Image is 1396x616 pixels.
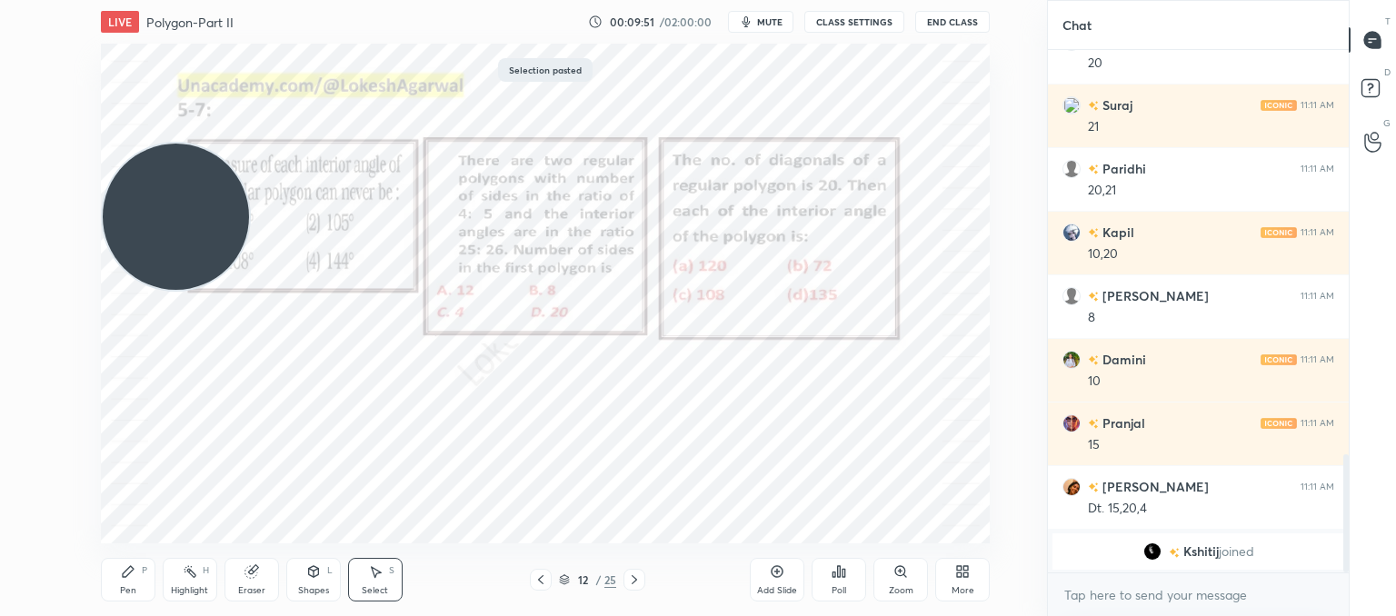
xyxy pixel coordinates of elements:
[1301,164,1334,174] div: 11:11 AM
[1088,309,1334,327] div: 8
[1088,118,1334,136] div: 21
[1062,224,1081,242] img: 3
[1088,228,1099,238] img: no-rating-badge.077c3623.svg
[1261,100,1297,111] img: iconic-light.a09c19a4.png
[509,65,582,75] p: Selection pasted
[1099,95,1132,114] h6: Suraj
[573,574,592,585] div: 12
[804,11,904,33] button: CLASS SETTINGS
[915,11,990,33] button: End Class
[1384,65,1391,79] p: D
[1301,100,1334,111] div: 11:11 AM
[101,11,139,33] div: LIVE
[238,586,265,595] div: Eraser
[952,586,974,595] div: More
[595,574,601,585] div: /
[832,586,846,595] div: Poll
[1088,355,1099,365] img: no-rating-badge.077c3623.svg
[389,566,394,575] div: S
[1261,418,1297,429] img: iconic-light.a09c19a4.png
[1143,542,1162,561] img: a4bc6c195efc4ed98bff708276e33138.jpg
[1261,227,1297,238] img: iconic-light.a09c19a4.png
[1301,354,1334,365] div: 11:11 AM
[1301,291,1334,302] div: 11:11 AM
[1088,164,1099,174] img: no-rating-badge.077c3623.svg
[1261,354,1297,365] img: iconic-light.a09c19a4.png
[1062,351,1081,369] img: 0a80f69b7cda41e68bf6b43f382a7851.jpg
[1062,287,1081,305] img: default.png
[728,11,793,33] button: mute
[1062,478,1081,496] img: ccdbb4ed8eec4bc9807c8ce4e2d413cb.jpg
[1088,182,1334,200] div: 20,21
[1301,418,1334,429] div: 11:11 AM
[298,586,329,595] div: Shapes
[1385,15,1391,28] p: T
[1088,373,1334,391] div: 10
[146,14,234,31] h4: Polygon-Part II
[889,586,913,595] div: Zoom
[1062,414,1081,432] img: cacb0e3362e840ca88345d725a025cf8.jpg
[1088,292,1099,302] img: no-rating-badge.077c3623.svg
[1088,436,1334,454] div: 15
[1088,101,1099,111] img: no-rating-badge.077c3623.svg
[1099,286,1209,305] h6: [PERSON_NAME]
[1301,482,1334,492] div: 11:11 AM
[1048,1,1106,49] p: Chat
[362,586,388,595] div: Select
[327,566,333,575] div: L
[1088,500,1334,518] div: Dt. 15,20,4
[120,586,136,595] div: Pen
[1099,413,1145,432] h6: Pranjal
[1183,544,1219,559] span: Kshitij
[1099,350,1146,369] h6: Damini
[1099,223,1134,242] h6: Kapil
[757,15,783,28] span: mute
[203,566,209,575] div: H
[1088,482,1099,492] img: no-rating-badge.077c3623.svg
[1099,159,1146,178] h6: Paridhi
[1088,245,1334,263] div: 10,20
[1088,419,1099,429] img: no-rating-badge.077c3623.svg
[1062,96,1081,114] img: 3
[604,571,616,588] div: 25
[1219,544,1254,559] span: joined
[1383,116,1391,130] p: G
[171,586,208,595] div: Highlight
[1062,160,1081,178] img: default.png
[1099,477,1209,496] h6: [PERSON_NAME]
[1088,55,1334,73] div: 20
[1169,548,1180,558] img: no-rating-badge.077c3623.svg
[1301,227,1334,238] div: 11:11 AM
[142,566,147,575] div: P
[757,586,797,595] div: Add Slide
[1048,50,1349,573] div: grid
